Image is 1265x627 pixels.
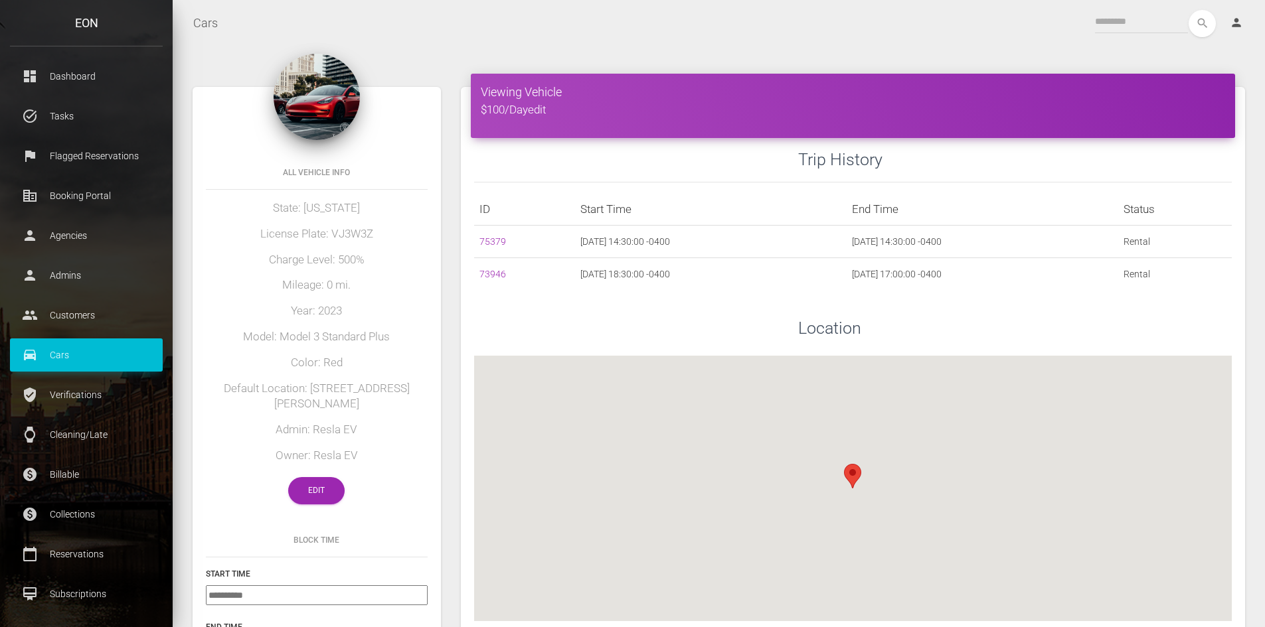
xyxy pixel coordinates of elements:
[10,299,163,332] a: people Customers
[1118,258,1232,291] td: Rental
[798,316,1232,340] h3: Location
[20,66,153,86] p: Dashboard
[10,338,163,372] a: drive_eta Cars
[206,167,428,178] h6: All Vehicle Info
[206,200,428,216] h5: State: [US_STATE]
[1118,193,1232,226] th: Status
[847,226,1118,258] td: [DATE] 14:30:00 -0400
[847,258,1118,291] td: [DATE] 17:00:00 -0400
[10,139,163,173] a: flag Flagged Reservations
[10,60,163,93] a: dashboard Dashboard
[474,193,575,226] th: ID
[575,258,847,291] td: [DATE] 18:30:00 -0400
[575,193,847,226] th: Start Time
[10,498,163,531] a: paid Collections
[206,534,428,546] h6: Block Time
[847,193,1118,226] th: End Time
[10,537,163,571] a: calendar_today Reservations
[288,477,345,504] a: Edit
[193,7,218,40] a: Cars
[20,186,153,206] p: Booking Portal
[206,252,428,268] h5: Charge Level: 500%
[1220,10,1255,36] a: person
[479,269,506,279] a: 73946
[798,148,1232,171] h3: Trip History
[20,146,153,166] p: Flagged Reservations
[206,329,428,345] h5: Model: Model 3 Standard Plus
[10,418,163,451] a: watch Cleaning/Late
[20,464,153,484] p: Billable
[10,179,163,212] a: corporate_fare Booking Portal
[20,106,153,126] p: Tasks
[10,577,163,610] a: card_membership Subscriptions
[1189,10,1216,37] button: search
[10,378,163,411] a: verified_user Verifications
[206,277,428,293] h5: Mileage: 0 mi.
[20,345,153,365] p: Cars
[206,226,428,242] h5: License Plate: VJ3W3Z
[206,448,428,464] h5: Owner: Resla EV
[575,226,847,258] td: [DATE] 14:30:00 -0400
[206,568,428,580] h6: Start Time
[20,226,153,245] p: Agencies
[20,504,153,524] p: Collections
[206,381,428,413] h5: Default Location: [STREET_ADDRESS][PERSON_NAME]
[10,219,163,252] a: person Agencies
[479,236,506,247] a: 75379
[20,425,153,445] p: Cleaning/Late
[1118,226,1232,258] td: Rental
[20,584,153,604] p: Subscriptions
[20,544,153,564] p: Reservations
[20,265,153,285] p: Admins
[274,54,360,140] img: 221.jpg
[10,458,163,491] a: paid Billable
[206,355,428,371] h5: Color: Red
[20,305,153,325] p: Customers
[481,84,1225,100] h4: Viewing Vehicle
[20,385,153,405] p: Verifications
[1230,16,1243,29] i: person
[10,100,163,133] a: task_alt Tasks
[481,102,1225,118] h5: $100/Day
[10,259,163,292] a: person Admins
[528,103,546,116] a: edit
[206,303,428,319] h5: Year: 2023
[206,422,428,438] h5: Admin: Resla EV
